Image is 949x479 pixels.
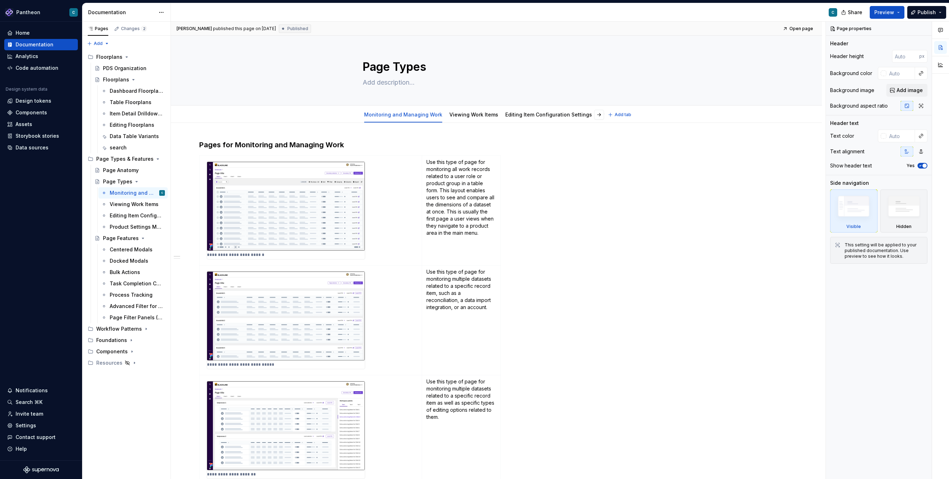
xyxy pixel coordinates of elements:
[103,65,146,72] div: PDS Organization
[886,84,927,97] button: Add image
[364,112,442,118] a: Monitoring and Managing Work
[789,26,813,32] span: Open page
[4,39,78,50] a: Documentation
[110,201,159,208] div: Viewing Work Items
[207,272,365,360] img: eb48bffb-d598-477b-b660-22831a0ee014.png
[4,397,78,408] button: Search ⌘K
[361,58,629,75] textarea: Page Types
[449,112,498,118] a: Viewing Work Items
[98,301,168,312] a: Advanced Filter for Tables
[830,102,888,109] div: Background aspect ratio
[110,246,153,253] div: Centered Modals
[98,187,168,199] a: Monitoring and Managing WorkC
[830,132,854,139] div: Text color
[121,26,147,32] div: Changes
[98,289,168,301] a: Process Tracking
[141,26,147,32] span: 2
[830,53,864,60] div: Header height
[110,110,163,117] div: Item Detail Drilldown Floorplans
[4,130,78,142] a: Storybook stories
[832,10,834,15] div: C
[88,26,108,32] div: Pages
[426,159,496,236] p: Use this type of page for monitoring all work records related to a user role or product group in ...
[110,87,163,95] div: Dashboard Floorplans
[16,41,53,48] div: Documentation
[207,162,365,251] img: 3f2adba7-03fc-44bd-87ba-cf8bee16c88b.png
[880,189,928,233] div: Hidden
[16,97,51,104] div: Design tokens
[92,165,168,176] a: Page Anatomy
[110,223,163,230] div: Product Settings Management
[361,107,445,122] div: Monitoring and Managing Work
[98,210,168,221] a: Editing Item Configuration Settings
[919,53,925,59] p: px
[110,99,151,106] div: Table Floorplans
[98,255,168,267] a: Docked Modals
[16,132,59,139] div: Storybook stories
[846,224,861,229] div: Visible
[98,119,168,131] a: Editing Floorplans
[177,26,212,32] span: [PERSON_NAME]
[918,9,936,16] span: Publish
[98,267,168,278] a: Bulk Actions
[207,381,365,470] img: 37208d4e-8eff-441d-a9fc-5c97124b5262.png
[98,85,168,97] a: Dashboard Floorplans
[85,51,168,369] div: Page tree
[505,112,592,118] a: Editing Item Configuration Settings
[886,130,915,142] input: Auto
[4,408,78,420] a: Invite team
[897,87,923,94] span: Add image
[110,303,163,310] div: Advanced Filter for Tables
[830,40,848,47] div: Header
[4,385,78,396] button: Notifications
[4,432,78,443] button: Contact support
[426,378,496,421] p: Use this type of page for monitoring multiple datasets related to a specific record item as well ...
[103,178,132,185] div: Page Types
[85,51,168,63] div: Floorplans
[16,109,47,116] div: Components
[85,357,168,369] div: Resources
[16,399,42,406] div: Search ⌘K
[85,346,168,357] div: Components
[88,9,155,16] div: Documentation
[830,148,864,155] div: Text alignment
[72,10,75,15] div: C
[110,212,163,219] div: Editing Item Configuration Settings
[110,314,163,321] div: Page Filter Panels (Slicers)
[447,107,501,122] div: Viewing Work Items
[4,27,78,39] a: Home
[98,131,168,142] a: Data Table Variants
[110,189,158,196] div: Monitoring and Managing Work
[98,278,168,289] a: Task Completion Confirmation
[110,280,163,287] div: Task Completion Confirmation
[830,70,872,77] div: Background color
[287,26,308,32] span: Published
[16,144,48,151] div: Data sources
[98,108,168,119] a: Item Detail Drilldown Floorplans
[96,348,128,355] div: Components
[5,8,13,17] img: 2ea59a0b-fef9-4013-8350-748cea000017.png
[96,53,122,61] div: Floorplans
[16,53,38,60] div: Analytics
[830,189,878,233] div: Visible
[213,26,276,32] div: published this page on [DATE]
[85,335,168,346] div: Foundations
[892,50,919,63] input: Auto
[16,387,48,394] div: Notifications
[16,121,32,128] div: Assets
[615,112,631,118] span: Add tab
[92,63,168,74] a: PDS Organization
[502,107,595,122] div: Editing Item Configuration Settings
[85,153,168,165] div: Page Types & Features
[907,6,946,19] button: Publish
[85,323,168,335] div: Workflow Patterns
[4,95,78,107] a: Design tokens
[92,74,168,85] a: Floorplans
[96,155,154,162] div: Page Types & Features
[16,29,30,36] div: Home
[830,179,869,187] div: Side navigation
[16,410,43,417] div: Invite team
[110,269,140,276] div: Bulk Actions
[896,224,911,229] div: Hidden
[94,41,103,46] span: Add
